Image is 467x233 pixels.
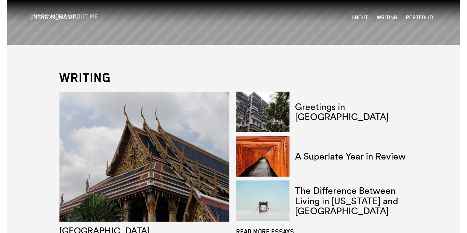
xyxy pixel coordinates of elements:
a: The Difference Between Living in [US_STATE] and [GEOGRAPHIC_DATA] [236,181,406,221]
img: gz-thumb.jpg [236,92,289,133]
span: Greetings in [GEOGRAPHIC_DATA] [295,102,406,122]
a: A Superlate Year in Review [236,136,406,177]
img: nysf-thumb.jpg [236,181,289,221]
a: Greetings in [GEOGRAPHIC_DATA] [236,92,406,133]
a: Portfolio [406,14,433,21]
img: th-thumb.jpg [59,92,230,222]
img: 2018-thumb.jpg [236,136,289,177]
a: [PERSON_NAME]. [30,13,79,21]
span: The Difference Between Living in [US_STATE] and [GEOGRAPHIC_DATA] [295,186,406,216]
a: Writing [377,14,397,21]
div: WRITING [59,70,408,92]
a: About [352,14,368,21]
span: A Superlate Year in Review [295,151,406,162]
